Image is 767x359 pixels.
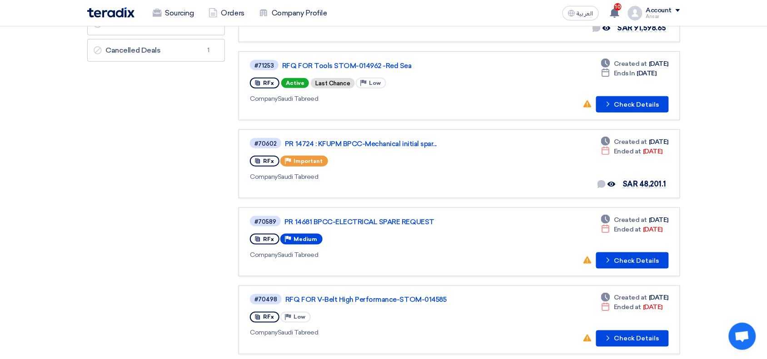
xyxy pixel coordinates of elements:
span: Medium [294,236,317,242]
div: [DATE] [601,69,657,78]
div: [DATE] [601,225,662,234]
div: Last Chance [311,78,355,89]
div: #70498 [254,297,277,303]
span: Company [250,95,278,103]
span: Ended at [614,147,641,156]
a: PR 14724 : KFUPM BPCC-Mechanical initial spar... [285,140,512,148]
button: Check Details [596,330,669,347]
span: Low [294,314,305,320]
div: [DATE] [601,137,668,147]
span: Ended at [614,303,641,312]
span: RFx [263,80,274,86]
a: RFQ FOR V-Belt High Performance-STOM-014585 [285,296,513,304]
div: Open chat [729,323,756,350]
span: SAR 48,201.1 [623,180,666,188]
div: Account [646,7,672,15]
span: RFx [263,236,274,242]
span: Active [281,78,309,88]
span: العربية [577,10,593,17]
span: Company [250,329,278,337]
span: RFx [263,158,274,164]
div: [DATE] [601,303,662,312]
span: Created at [614,59,647,69]
span: Ends In [614,69,635,78]
div: [DATE] [601,215,668,225]
span: RFx [263,314,274,320]
a: Cancelled Deals1 [87,39,225,62]
span: Ended at [614,225,641,234]
a: Orders [201,3,252,23]
div: [DATE] [601,59,668,69]
div: [DATE] [601,293,668,303]
span: Created at [614,137,647,147]
div: Ansar [646,14,680,19]
span: 1 [203,46,214,55]
div: #70589 [254,219,276,225]
a: Company Profile [252,3,334,23]
div: Saudi Tabreed [250,250,513,260]
div: [DATE] [601,147,662,156]
span: Low [369,80,381,86]
span: Company [250,251,278,259]
span: Created at [614,215,647,225]
span: Created at [614,293,647,303]
img: profile_test.png [628,6,642,20]
span: Important [294,158,323,164]
span: SAR 91,598.65 [618,24,667,32]
a: PR 14681 BPCC-ELECTRICAL SPARE REQUEST [284,218,512,226]
button: Check Details [596,96,669,113]
div: Saudi Tabreed [250,172,514,182]
div: #71253 [254,63,274,69]
div: Saudi Tabreed [250,328,514,338]
span: 10 [614,3,622,10]
button: العربية [563,6,599,20]
button: Check Details [596,252,669,269]
a: Sourcing [145,3,201,23]
span: Company [250,173,278,181]
a: RFQ FOR Tools STOM-014962 -Red Sea [282,62,509,70]
div: #70602 [254,141,277,147]
div: Saudi Tabreed [250,94,511,103]
img: Teradix logo [87,7,134,18]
